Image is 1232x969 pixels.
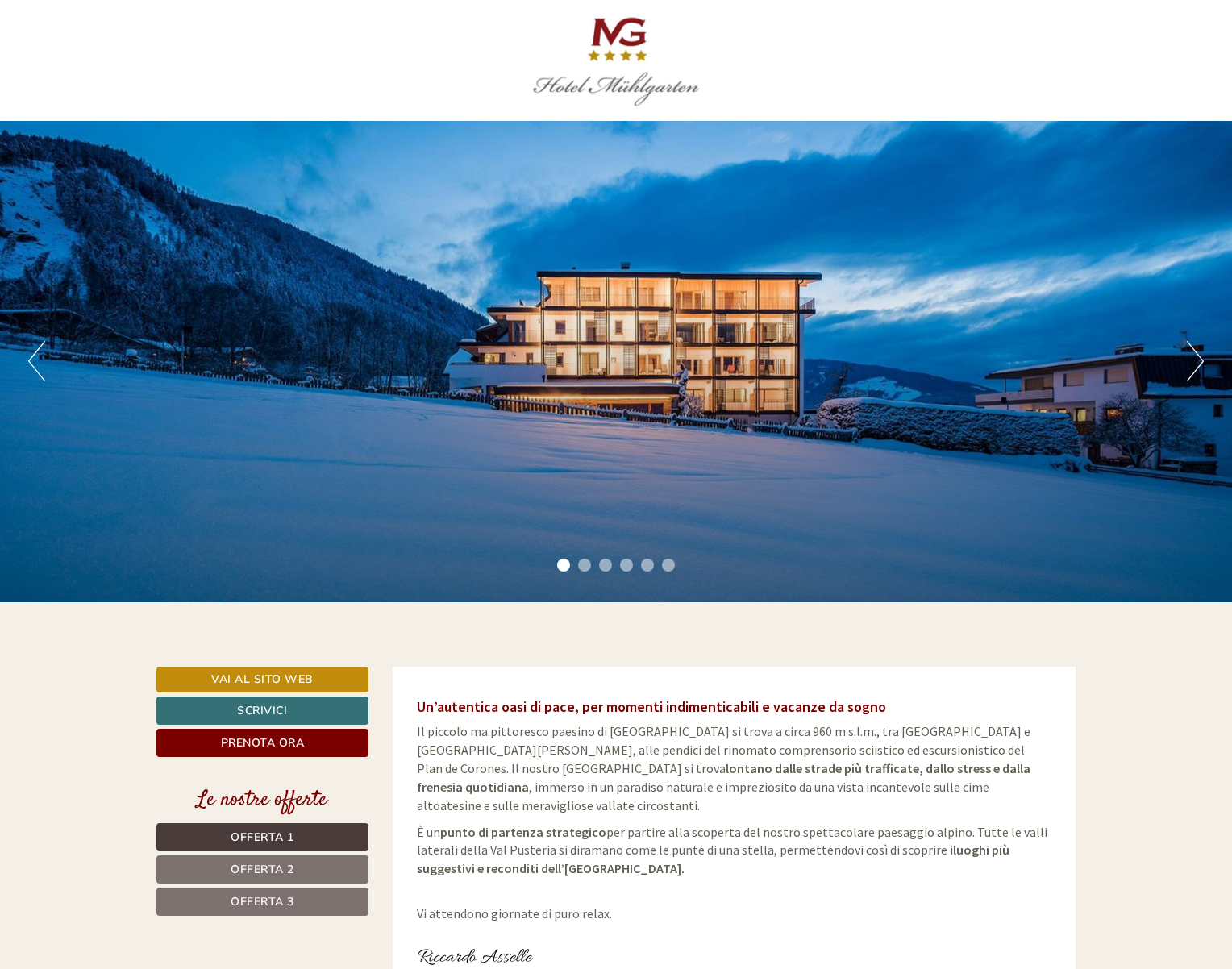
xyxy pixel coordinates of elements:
[417,723,1030,813] span: Il piccolo ma pittoresco paesino di [GEOGRAPHIC_DATA] si trova a circa 960 m s.l.m., tra [GEOGRAP...
[417,697,886,716] span: Un’autentica oasi di pace, per momenti indimenticabili e vacanze da sogno
[156,667,368,692] a: Vai al sito web
[231,830,294,845] span: Offerta 1
[156,785,368,815] div: Le nostre offerte
[156,729,368,757] a: Prenota ora
[156,697,368,725] a: Scrivici
[417,760,1030,795] strong: lontano dalle strade più trafficate, dallo stress e dalla frenesia quotidiana
[231,894,294,909] span: Offerta 3
[1187,341,1204,381] button: Next
[440,824,606,840] strong: punto di partenza strategico
[231,862,294,877] span: Offerta 2
[28,341,45,381] button: Previous
[417,824,1047,877] span: È un per partire alla scoperta del nostro spettacolare paesaggio alpino. Tutte le valli laterali ...
[417,887,612,921] span: Vi attendono giornate di puro relax.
